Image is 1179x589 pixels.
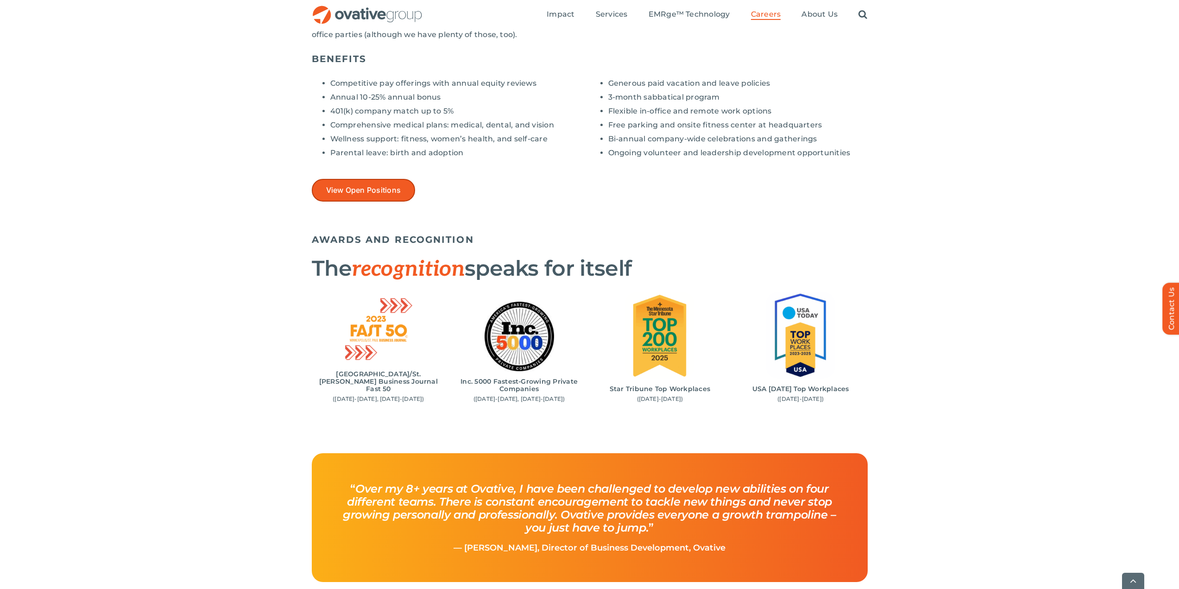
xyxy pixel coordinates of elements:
[608,79,868,88] li: Generous paid vacation and leave policies
[312,257,868,281] h2: The speaks for itself
[801,10,838,19] span: About Us
[314,395,443,403] p: ([DATE]-[DATE], [DATE]-[DATE])
[649,10,730,19] span: EMRge™ Technology
[734,292,868,403] div: 4 / 4
[649,10,730,20] a: EMRge™ Technology
[330,93,590,102] li: Annual 10-25% annual bonus
[334,473,846,544] h4: “ ”
[330,134,590,144] li: Wellness support: fitness, women’s health, and self-care
[751,10,781,19] span: Careers
[608,148,868,158] li: Ongoing volunteer and leadership development opportunities
[595,385,725,393] h6: Star Tribune Top Workplaces
[593,292,727,403] div: 3 / 4
[596,10,628,20] a: Services
[547,10,574,20] a: Impact
[608,93,868,102] li: 3-month sabbatical program
[312,53,868,64] h5: BENEFITS
[330,120,590,130] li: Comprehensive medical plans: medical, dental, and vision
[858,10,867,20] a: Search
[326,186,401,195] span: View Open Positions
[330,107,590,116] li: 401(k) company match up to 5%
[454,395,584,403] p: ([DATE]-[DATE], [DATE]-[DATE])
[352,256,464,282] span: recognition
[312,179,416,202] a: View Open Positions
[314,370,443,393] h6: [GEOGRAPHIC_DATA]/St. [PERSON_NAME] Business Journal Fast 50
[608,134,868,144] li: Bi-annual company-wide celebrations and gatherings
[454,378,584,393] h6: Inc. 5000 Fastest-Growing Private Companies
[547,10,574,19] span: Impact
[736,385,865,393] h6: USA [DATE] Top Workplaces
[608,120,868,130] li: Free parking and onsite fitness center at headquarters
[751,10,781,20] a: Careers
[312,21,868,39] p: It’s common knowledge that you do great work when you’re taken care of. Our team enjoys benefits ...
[312,5,423,13] a: OG_Full_horizontal_RGB
[736,395,865,403] p: ([DATE]-[DATE])
[595,395,725,403] p: ([DATE]-[DATE])
[452,302,586,403] div: 2 / 4
[334,544,846,553] p: — [PERSON_NAME], Director of Business Development, Ovative
[330,148,590,158] li: Parental leave: birth and adoption
[608,107,868,116] li: Flexible in-office and remote work options
[801,10,838,20] a: About Us
[330,79,590,88] li: Competitive pay offerings with annual equity reviews
[343,482,836,534] i: Over my 8+ years at Ovative, I have been challenged to develop new abilities on four different te...
[596,10,628,19] span: Services
[312,234,868,245] h5: AWARDS AND RECOGNITION
[312,294,446,403] div: 1 / 4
